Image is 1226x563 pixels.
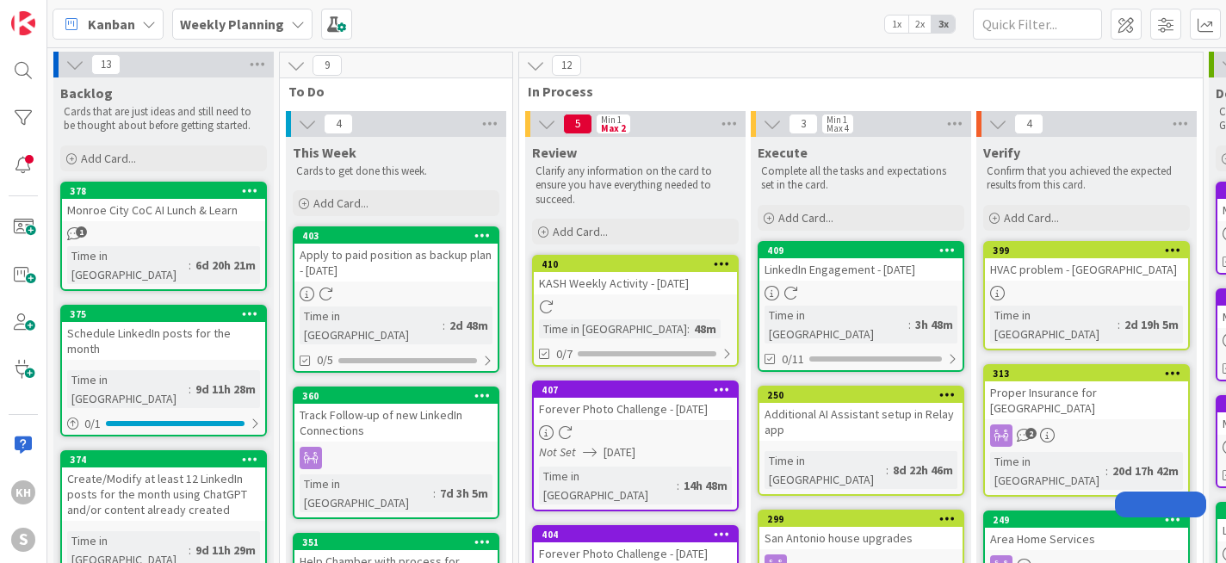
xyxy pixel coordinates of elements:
[62,183,265,199] div: 378
[759,511,963,549] div: 299San Antonio house upgrades
[288,83,491,100] span: To Do
[542,258,737,270] div: 410
[679,476,732,495] div: 14h 48m
[84,415,101,433] span: 0 / 1
[983,144,1020,161] span: Verify
[60,182,267,291] a: 378Monroe City CoC AI Lunch & LearnTime in [GEOGRAPHIC_DATA]:6d 20h 21m
[758,386,964,496] a: 250Additional AI Assistant setup in Relay appTime in [GEOGRAPHIC_DATA]:8d 22h 46m
[1014,114,1043,134] span: 4
[759,527,963,549] div: San Antonio house upgrades
[294,228,498,281] div: 403Apply to paid position as backup plan - [DATE]
[985,243,1188,258] div: 399
[983,364,1190,497] a: 313Proper Insurance for [GEOGRAPHIC_DATA]Time in [GEOGRAPHIC_DATA]:20d 17h 42m
[908,15,932,33] span: 2x
[534,382,737,398] div: 407
[987,164,1186,193] p: Confirm that you achieved the expected results from this card.
[985,243,1188,281] div: 399HVAC problem - [GEOGRAPHIC_DATA]
[532,380,739,511] a: 407Forever Photo Challenge - [DATE]Not Set[DATE]Time in [GEOGRAPHIC_DATA]:14h 48m
[313,195,368,211] span: Add Card...
[313,55,342,76] span: 9
[62,306,265,360] div: 375Schedule LinkedIn posts for the month
[302,390,498,402] div: 360
[932,15,955,33] span: 3x
[758,144,808,161] span: Execute
[534,527,737,542] div: 404
[1025,428,1037,439] span: 2
[64,105,263,133] p: Cards that are just ideas and still need to be thought about before getting started.
[973,9,1102,40] input: Quick Filter...
[759,387,963,441] div: 250Additional AI Assistant setup in Relay app
[70,454,265,466] div: 374
[552,55,581,76] span: 12
[62,413,265,435] div: 0/1
[81,151,136,166] span: Add Card...
[445,316,492,335] div: 2d 48m
[532,144,577,161] span: Review
[11,11,35,35] img: Visit kanbanzone.com
[1105,461,1108,480] span: :
[191,541,260,560] div: 9d 11h 29m
[985,366,1188,419] div: 313Proper Insurance for [GEOGRAPHIC_DATA]
[433,484,436,503] span: :
[70,185,265,197] div: 378
[534,382,737,420] div: 407Forever Photo Challenge - [DATE]
[759,403,963,441] div: Additional AI Assistant setup in Relay app
[687,319,690,338] span: :
[191,256,260,275] div: 6d 20h 21m
[534,272,737,294] div: KASH Weekly Activity - [DATE]
[189,541,191,560] span: :
[758,241,964,372] a: 409LinkedIn Engagement - [DATE]Time in [GEOGRAPHIC_DATA]:3h 48m0/11
[76,226,87,238] span: 1
[191,380,260,399] div: 9d 11h 28m
[180,15,284,33] b: Weekly Planning
[11,480,35,504] div: KH
[536,164,735,207] p: Clarify any information on the card to ensure you have everything needed to succeed.
[767,244,963,257] div: 409
[542,529,737,541] div: 404
[759,243,963,258] div: 409
[985,512,1188,528] div: 249
[778,210,833,226] span: Add Card...
[293,144,356,161] span: This Week
[983,241,1190,350] a: 399HVAC problem - [GEOGRAPHIC_DATA]Time in [GEOGRAPHIC_DATA]:2d 19h 5m
[761,164,961,193] p: Complete all the tasks and expectations set in the card.
[1118,315,1120,334] span: :
[293,387,499,519] a: 360Track Follow-up of new LinkedIn ConnectionsTime in [GEOGRAPHIC_DATA]:7d 3h 5m
[70,308,265,320] div: 375
[993,244,1188,257] div: 399
[62,452,265,467] div: 374
[294,228,498,244] div: 403
[993,368,1188,380] div: 313
[990,306,1118,343] div: Time in [GEOGRAPHIC_DATA]
[556,345,573,363] span: 0/7
[985,528,1188,550] div: Area Home Services
[534,257,737,272] div: 410
[62,452,265,521] div: 374Create/Modify at least 12 LinkedIn posts for the month using ChatGPT and/or content already cr...
[62,467,265,521] div: Create/Modify at least 12 LinkedIn posts for the month using ChatGPT and/or content already created
[759,511,963,527] div: 299
[827,115,847,124] div: Min 1
[993,514,1188,526] div: 249
[294,388,498,442] div: 360Track Follow-up of new LinkedIn Connections
[889,461,957,479] div: 8d 22h 46m
[88,14,135,34] span: Kanban
[985,258,1188,281] div: HVAC problem - [GEOGRAPHIC_DATA]
[539,444,576,460] i: Not Set
[60,305,267,436] a: 375Schedule LinkedIn posts for the monthTime in [GEOGRAPHIC_DATA]:9d 11h 28m0/1
[294,404,498,442] div: Track Follow-up of new LinkedIn Connections
[293,226,499,373] a: 403Apply to paid position as backup plan - [DATE]Time in [GEOGRAPHIC_DATA]:2d 48m0/5
[189,380,191,399] span: :
[294,244,498,281] div: Apply to paid position as backup plan - [DATE]
[1004,210,1059,226] span: Add Card...
[296,164,496,178] p: Cards to get done this week.
[911,315,957,334] div: 3h 48m
[300,474,433,512] div: Time in [GEOGRAPHIC_DATA]
[985,512,1188,550] div: 249Area Home Services
[759,258,963,281] div: LinkedIn Engagement - [DATE]
[302,230,498,242] div: 403
[534,398,737,420] div: Forever Photo Challenge - [DATE]
[60,84,113,102] span: Backlog
[690,319,721,338] div: 48m
[789,114,818,134] span: 3
[985,381,1188,419] div: Proper Insurance for [GEOGRAPHIC_DATA]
